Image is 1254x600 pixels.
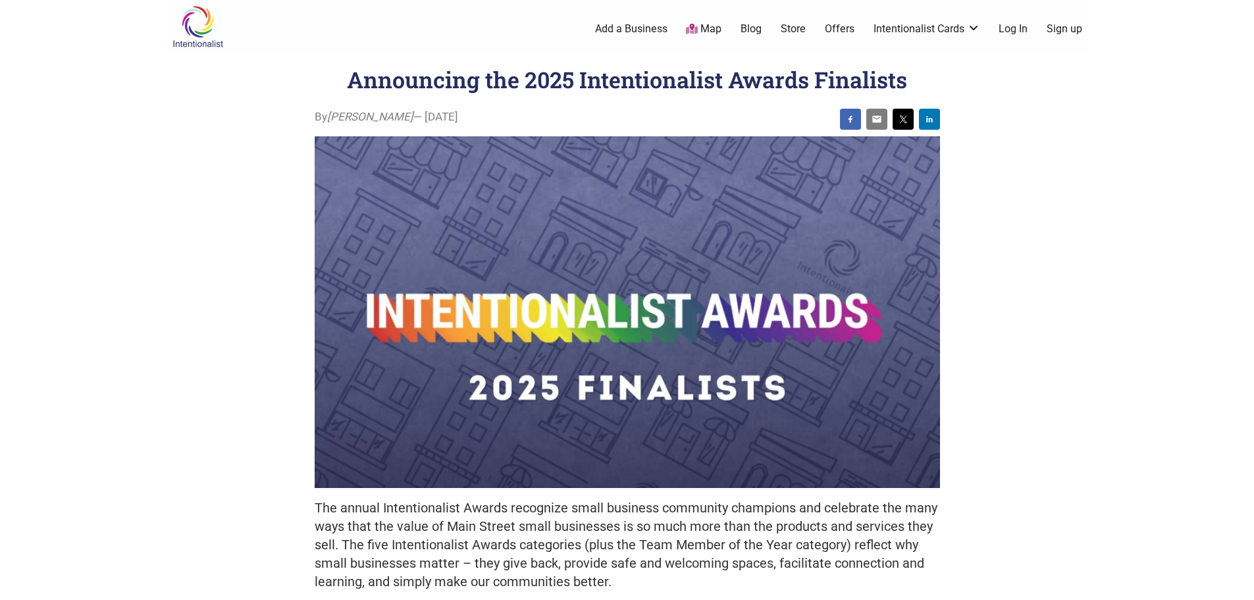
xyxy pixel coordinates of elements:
a: Store [781,22,806,36]
img: email sharing button [872,114,882,124]
h1: Announcing the 2025 Intentionalist Awards Finalists [347,65,907,94]
i: [PERSON_NAME] [327,110,413,123]
img: Intentionalist [167,5,229,48]
a: Offers [825,22,854,36]
img: linkedin sharing button [924,114,935,124]
h5: The annual Intentionalist Awards recognize small business community champions and celebrate the m... [315,499,940,591]
a: Add a Business [595,22,667,36]
span: By — [DATE] [315,109,458,126]
a: Blog [741,22,762,36]
a: Intentionalist Cards [874,22,980,36]
img: facebook sharing button [845,114,856,124]
a: Map [686,22,721,37]
img: twitter sharing button [898,114,908,124]
a: Sign up [1047,22,1082,36]
a: Log In [999,22,1028,36]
